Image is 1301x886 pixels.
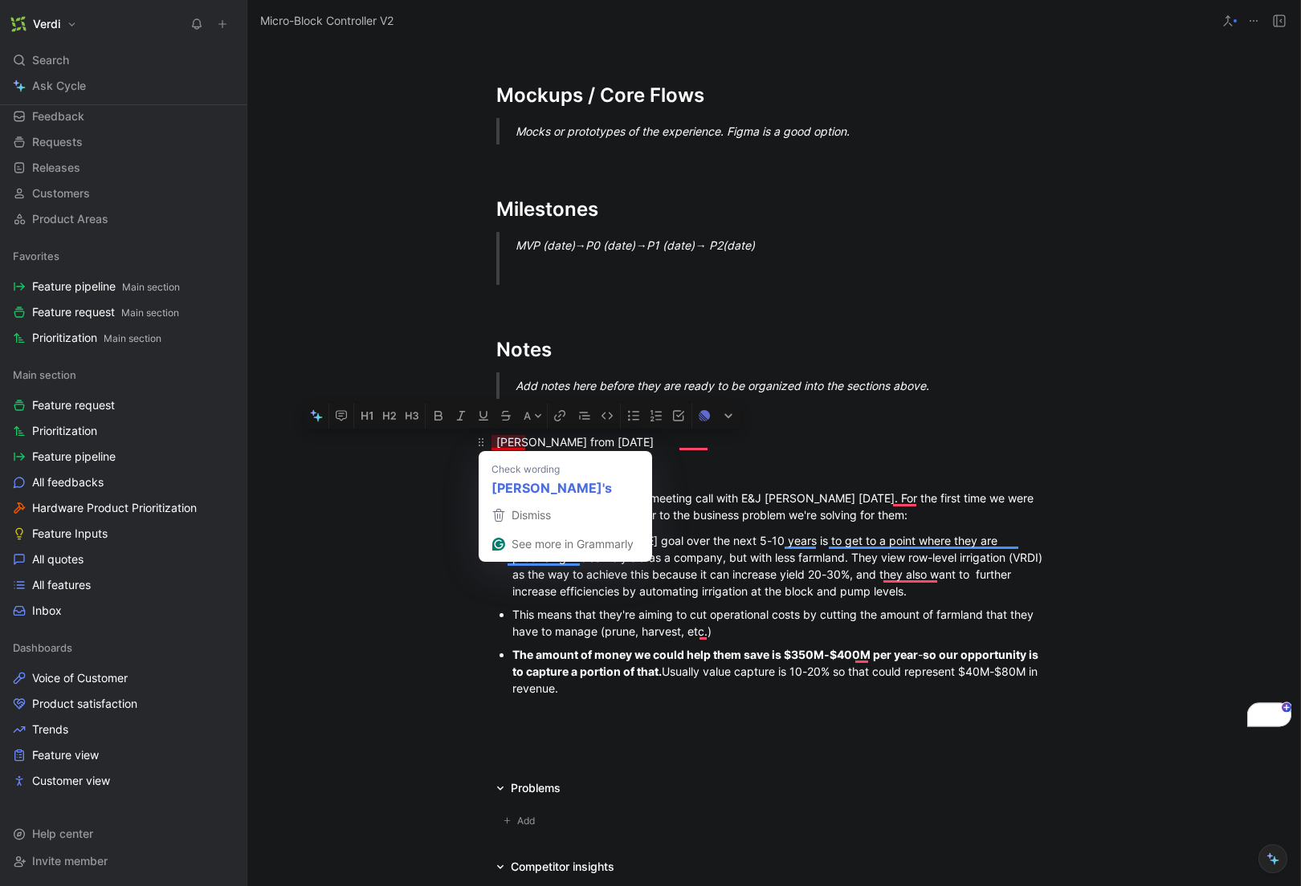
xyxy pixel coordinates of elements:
[516,379,929,392] em: Add notes here before they are ready to be organized into the sections above.
[32,134,83,150] span: Requests
[6,419,240,443] a: Prioritization
[32,696,137,712] span: Product satisfaction
[32,51,69,70] span: Search
[104,332,161,344] span: Main section
[33,17,60,31] h1: Verdi
[32,278,180,295] span: Feature pipeline
[32,160,80,176] span: Releases
[32,603,62,619] span: Inbox
[496,335,1052,364] div: Notes
[6,74,240,98] a: Ask Cycle
[6,470,240,494] a: All feedbacks
[496,195,1052,224] div: Milestones
[32,304,179,321] span: Feature request
[6,717,240,742] a: Trends
[32,577,91,593] span: All features
[6,207,240,231] a: Product Areas
[13,248,59,264] span: Favorites
[512,532,1052,599] div: Internally, [PERSON_NAME] goal over the next 5-10 years is to get to a point where they are produ...
[517,813,540,829] span: Add
[512,648,918,661] strong: The amount of money we could help them save is $350M-$400M per year
[32,76,86,96] span: Ask Cycle
[13,640,72,656] span: Dashboards
[32,747,99,763] span: Feature view
[32,185,90,201] span: Customers
[6,743,240,767] a: Feature view
[32,526,108,542] span: Feature Inputs
[6,522,240,546] a: Feature Inputs
[6,48,240,72] div: Search
[6,547,240,571] a: All quotes
[32,474,104,490] span: All feedbacks
[6,496,240,520] a: Hardware Product Prioritization
[6,363,240,623] div: Main sectionFeature requestPrioritizationFeature pipelineAll feedbacksHardware Product Prioritiza...
[511,857,614,876] div: Competitor insights
[496,490,1052,523] div: Interesting intel from my pre-meeting call with E&J [PERSON_NAME] [DATE]. For the first time we w...
[6,104,240,128] a: Feedback
[496,81,1052,110] div: Mockups / Core Flows
[32,721,68,738] span: Trends
[260,11,394,30] span: Micro-Block Controller V2
[6,849,240,873] div: Invite member
[6,300,240,324] a: Feature requestMain section
[10,16,27,32] img: Verdi
[6,692,240,716] a: Product satisfaction
[6,130,240,154] a: Requests
[6,244,240,268] div: Favorites
[32,670,128,686] span: Voice of Customer
[516,237,1071,254] div: MVP (date)→P0 (date)→P1 (date)→ P2(date)
[32,211,108,227] span: Product Areas
[32,397,115,413] span: Feature request
[32,827,93,840] span: Help center
[32,500,197,516] span: Hardware Product Prioritization
[6,393,240,417] a: Feature request
[511,778,561,798] div: Problems
[6,636,240,793] div: DashboardsVoice of CustomerProduct satisfactionTrendsFeature viewCustomer view
[6,181,240,205] a: Customers
[32,551,84,567] span: All quotes
[6,822,240,846] div: Help center
[512,648,1041,678] strong: so our opportunity is to capture a portion of that.
[13,367,76,383] span: Main section
[121,307,179,319] span: Main section
[490,857,621,876] div: Competitor insights
[32,423,97,439] span: Prioritization
[32,330,161,347] span: Prioritization
[6,326,240,350] a: PrioritizationMain section
[6,636,240,660] div: Dashboards
[6,13,81,35] button: VerdiVerdi
[6,445,240,469] a: Feature pipeline
[512,646,1052,697] div: - Usually value capture is 10-20% so that could represent $40M-$80M in revenue.
[516,123,1071,140] div: Mocks or prototypes of the experience. Figma is a good option.
[32,854,108,868] span: Invite member
[32,773,110,789] span: Customer view
[6,599,240,623] a: Inbox
[490,778,567,798] div: Problems
[32,449,116,465] span: Feature pipeline
[122,281,180,293] span: Main section
[6,274,240,299] a: Feature pipelineMain section
[496,433,1052,450] div: [PERSON_NAME] from [DATE]
[6,363,240,387] div: Main section
[6,573,240,597] a: All features
[512,606,1052,640] div: This means that they're aiming to cut operational costs by cutting the amount of farmland that th...
[6,769,240,793] a: Customer view
[496,811,548,831] button: Add
[32,108,84,124] span: Feedback
[6,156,240,180] a: Releases
[6,666,240,690] a: Voice of Customer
